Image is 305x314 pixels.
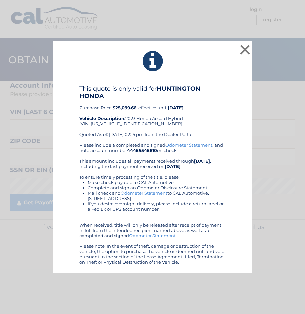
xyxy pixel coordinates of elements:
li: If you desire overnight delivery, please include a return label or a Fed Ex or UPS account number. [88,201,226,212]
a: Odometer Statement [165,142,212,148]
div: Please include a completed and signed , and note account number on check. This amount includes al... [79,142,226,265]
b: [DATE] [194,158,210,164]
li: Make check payable to CAL Automotive [88,180,226,185]
b: $25,099.66 [113,105,136,110]
li: Complete and sign an Odometer Disclosure Statement [88,185,226,190]
b: 44455545810 [127,148,157,153]
b: HUNTINGTON HONDA [79,85,200,100]
a: Odometer Statement [121,190,167,196]
b: [DATE] [165,164,181,169]
div: Purchase Price: , effective until 2023 Honda Accord Hybrid (VIN: [US_VEHICLE_IDENTIFICATION_NUMBE... [79,85,226,142]
li: Mail check and to CAL Automotive, [STREET_ADDRESS] [88,190,226,201]
b: [DATE] [168,105,184,110]
button: × [238,43,252,56]
a: Odometer Statement [129,233,176,238]
h4: This quote is only valid for [79,85,226,100]
strong: Vehicle Description: [79,116,125,121]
